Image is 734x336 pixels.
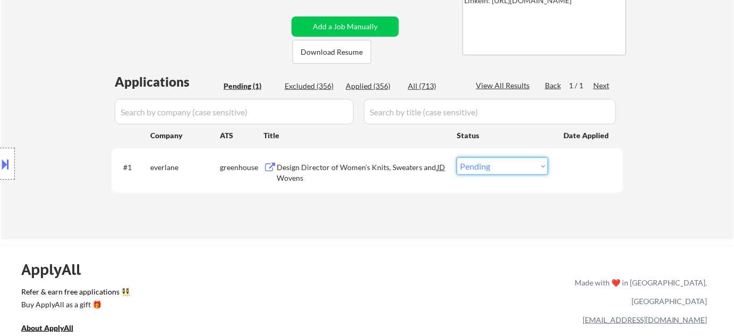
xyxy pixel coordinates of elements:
[545,80,562,91] div: Back
[593,80,610,91] div: Next
[21,261,93,279] div: ApplyAll
[220,130,263,141] div: ATS
[583,315,707,324] a: [EMAIL_ADDRESS][DOMAIN_NAME]
[21,323,88,336] a: About ApplyAll
[220,162,263,173] div: greenhouse
[292,16,399,37] button: Add a Job Manually
[564,130,610,141] div: Date Applied
[346,81,399,91] div: Applied (356)
[115,99,354,124] input: Search by company (case sensitive)
[293,40,371,64] button: Download Resume
[21,288,353,299] a: Refer & earn free applications 👯‍♀️
[436,157,447,177] div: JD
[408,81,461,91] div: All (713)
[21,323,73,332] u: About ApplyAll
[277,162,437,183] div: Design Director of Women’s Knits, Sweaters and Wovens
[263,130,447,141] div: Title
[457,125,548,145] div: Status
[570,273,707,310] div: Made with ❤️ in [GEOGRAPHIC_DATA], [GEOGRAPHIC_DATA]
[476,80,533,91] div: View All Results
[569,80,593,91] div: 1 / 1
[364,99,616,124] input: Search by title (case sensitive)
[285,81,338,91] div: Excluded (356)
[224,81,277,91] div: Pending (1)
[21,301,127,308] div: Buy ApplyAll as a gift 🎁
[21,299,127,313] a: Buy ApplyAll as a gift 🎁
